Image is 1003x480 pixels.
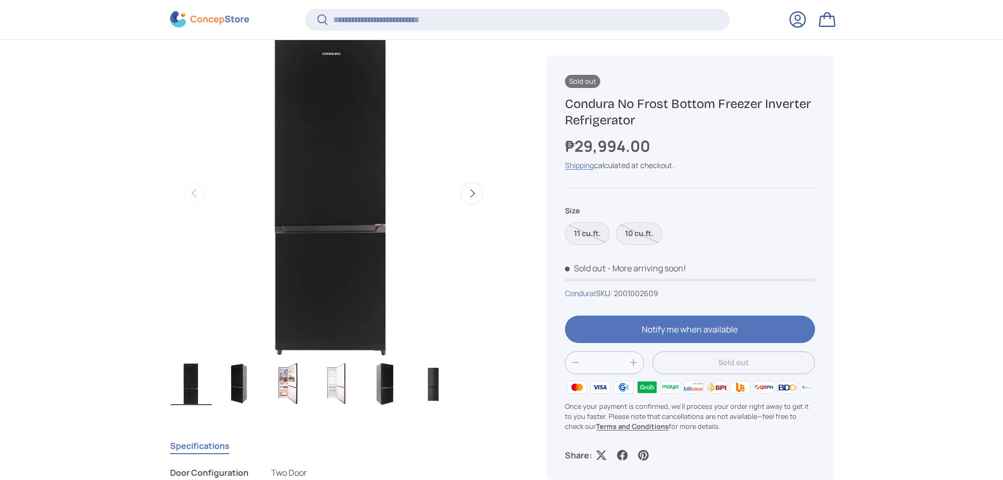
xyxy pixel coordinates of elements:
img: maya [659,379,682,395]
img: grabpay [635,379,658,395]
img: master [565,379,588,395]
span: | [594,288,658,298]
img: condura-no-frost-bottom-freezer-inverter-refrigerator-matte-black-closed-door-full-view-concepstore [171,363,212,405]
h1: Condura No Frost Bottom Freezer Inverter Refrigerator [565,96,815,129]
img: billease [682,379,705,395]
button: Sold out [652,351,815,374]
span: Sold out [565,262,605,274]
a: Terms and Conditions [596,422,669,432]
div: Door Configuration [170,466,254,479]
a: Shipping [565,161,594,171]
img: bpi [706,379,729,395]
p: Share: [565,449,592,462]
div: calculated at checkout. [565,160,815,171]
span: Two Door [271,467,307,478]
p: - More arriving soon! [607,262,686,274]
span: Sold out [565,75,600,88]
strong: ₱29,994.00 [565,135,653,156]
img: bdo [776,379,799,395]
img: metrobank [799,379,822,395]
img: ConcepStore [170,12,249,28]
a: Condura [565,288,594,298]
label: Sold out [616,222,662,245]
p: Once your payment is confirmed, we'll process your order right away to get it to you faster. Plea... [565,401,815,432]
img: condura-no-frost-bottom-freezer-inverter-refrigerator-matte-black-full-open-door-with-sample-cont... [267,363,309,405]
img: condura-no-frost-bottom-freezer-inverter-refrigerator-matte-black-closed-door-right-side-view-con... [364,363,405,405]
label: Sold out [565,222,610,245]
img: condura-no-frost-bottom-freezer-inverter-refrigerator-matte-black-closed-door-full-left-side-view... [219,363,260,405]
img: visa [589,379,612,395]
media-gallery: Gallery Viewer [170,30,496,409]
legend: Size [565,205,580,217]
span: SKU: [596,288,612,298]
img: gcash [612,379,635,395]
span: 2001002609 [614,288,658,298]
button: Specifications [170,434,230,458]
img: condura-no-frost-bottom-freezer-inverter-refrigerator-matte-black-closed-door-full-view-concepstore [413,363,454,405]
img: ubp [729,379,752,395]
img: qrph [752,379,775,395]
img: condura-no-frost-bottom-freezer-inverter-refrigerator-matte-black-full-open-door-without-sample-c... [316,363,357,405]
